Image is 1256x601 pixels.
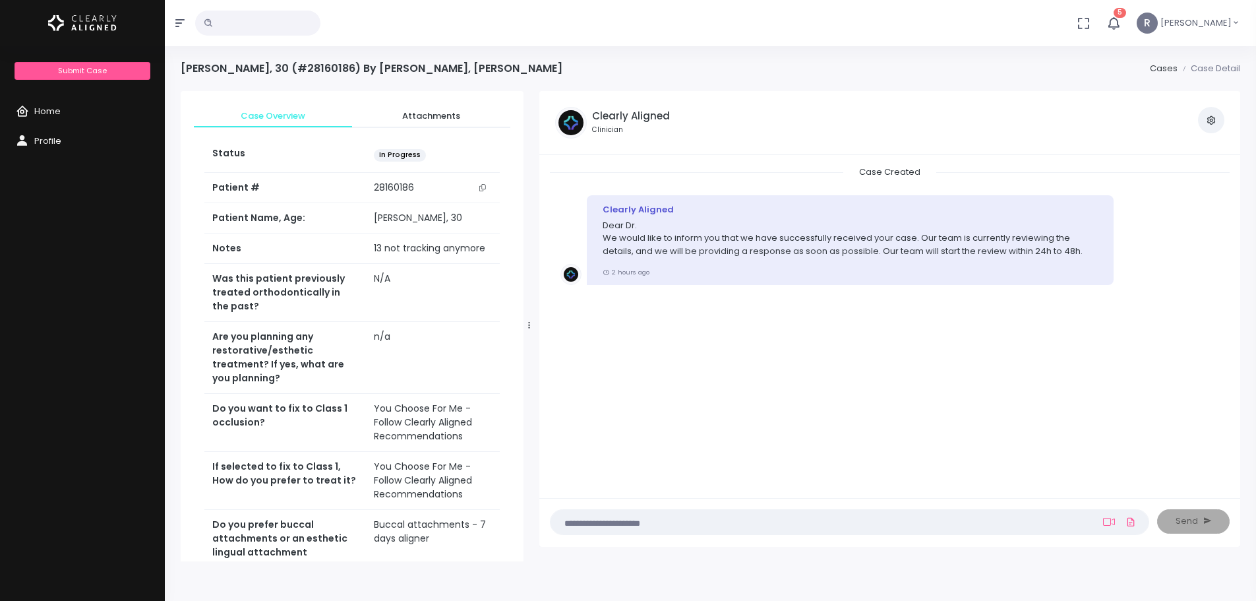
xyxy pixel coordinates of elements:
[603,219,1098,258] p: Dear Dr. We would like to inform you that we have successfully received your case. Our team is cu...
[58,65,107,76] span: Submit Case
[363,110,500,123] span: Attachments
[204,510,366,582] th: Do you prefer buccal attachments or an esthetic lingual attachment protocol?
[204,110,342,123] span: Case Overview
[204,452,366,510] th: If selected to fix to Class 1, How do you prefer to treat it?
[204,203,366,234] th: Patient Name, Age:
[48,9,117,37] img: Logo Horizontal
[592,125,670,135] small: Clinician
[34,135,61,147] span: Profile
[843,162,936,182] span: Case Created
[592,110,670,122] h5: Clearly Aligned
[1137,13,1158,34] span: R
[204,172,366,203] th: Patient #
[204,322,366,394] th: Are you planning any restorative/esthetic treatment? If yes, what are you planning?
[1178,62,1240,75] li: Case Detail
[366,452,500,510] td: You Choose For Me - Follow Clearly Aligned Recommendations
[181,91,523,561] div: scrollable content
[1114,8,1126,18] span: 5
[366,173,500,203] td: 28160186
[366,322,500,394] td: n/a
[603,203,1098,216] div: Clearly Aligned
[1100,517,1118,527] a: Add Loom Video
[1160,16,1232,30] span: [PERSON_NAME]
[15,62,150,80] a: Submit Case
[1123,510,1139,534] a: Add Files
[204,139,366,172] th: Status
[204,264,366,322] th: Was this patient previously treated orthodontically in the past?
[374,149,426,162] span: In Progress
[34,105,61,117] span: Home
[181,62,562,75] h4: [PERSON_NAME], 30 (#28160186) By [PERSON_NAME], [PERSON_NAME]
[603,268,649,276] small: 2 hours ago
[366,394,500,452] td: You Choose For Me - Follow Clearly Aligned Recommendations
[366,264,500,322] td: N/A
[1150,62,1178,75] a: Cases
[204,394,366,452] th: Do you want to fix to Class 1 occlusion?
[550,166,1230,485] div: scrollable content
[366,234,500,264] td: 13 not tracking anymore
[366,203,500,234] td: [PERSON_NAME], 30
[204,234,366,264] th: Notes
[366,510,500,582] td: Buccal attachments - 7 days aligner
